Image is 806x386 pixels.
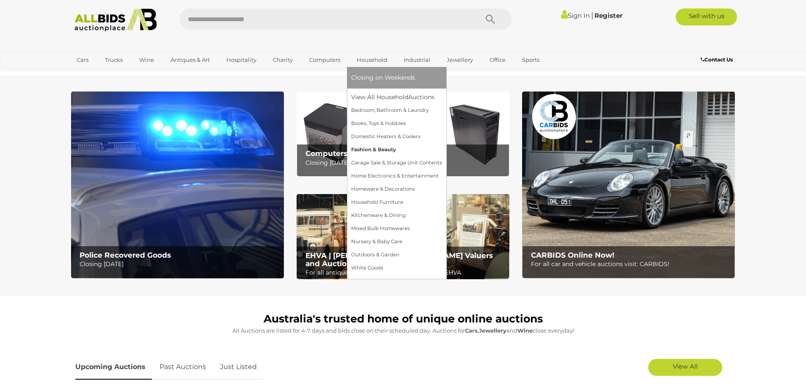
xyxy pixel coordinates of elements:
a: Past Auctions [153,355,212,380]
a: View All [648,359,722,376]
b: Contact Us [701,56,733,63]
button: Search [469,8,512,30]
a: Upcoming Auctions [75,355,152,380]
a: Sell with us [676,8,737,25]
a: Office [484,53,511,67]
img: Computers & IT Auction [297,92,509,177]
p: For all antiques and collectables auctions visit: EHVA [305,267,505,278]
a: Computers [304,53,346,67]
a: Charity [267,53,298,67]
strong: Wine [517,327,533,334]
p: All Auctions are listed for 4-7 days and bids close on their scheduled day. Auctions for , and cl... [75,326,731,336]
p: For all car and vehicle auctions visit: CARBIDS! [531,259,730,269]
img: CARBIDS Online Now! [522,92,735,278]
a: EHVA | Evans Hastings Valuers and Auctioneers EHVA | [PERSON_NAME] [PERSON_NAME] Valuers and Auct... [297,194,509,280]
b: Computers & IT Auction [305,149,396,158]
a: Jewellery [441,53,479,67]
h1: Australia's trusted home of unique online auctions [75,313,731,325]
a: Household [351,53,393,67]
img: EHVA | Evans Hastings Valuers and Auctioneers [297,194,509,280]
a: Hospitality [221,53,262,67]
a: Wine [134,53,160,67]
a: Contact Us [701,55,735,64]
a: Sign In [561,11,590,19]
a: Register [594,11,622,19]
span: | [591,11,593,20]
p: Closing [DATE] [305,158,505,168]
strong: Cars [465,327,478,334]
a: Antiques & Art [165,53,215,67]
a: Cars [71,53,94,67]
b: CARBIDS Online Now! [531,251,614,259]
a: Police Recovered Goods Police Recovered Goods Closing [DATE] [71,92,284,278]
img: Police Recovered Goods [71,92,284,278]
a: CARBIDS Online Now! CARBIDS Online Now! For all car and vehicle auctions visit: CARBIDS! [522,92,735,278]
b: Police Recovered Goods [80,251,171,259]
a: Sports [517,53,545,67]
span: View All [673,362,698,370]
a: [GEOGRAPHIC_DATA] [71,67,142,81]
strong: Jewellery [479,327,506,334]
a: Industrial [398,53,436,67]
a: Just Listed [214,355,263,380]
a: Trucks [99,53,128,67]
a: Computers & IT Auction Computers & IT Auction Closing [DATE] [297,92,509,177]
p: Closing [DATE] [80,259,279,269]
b: EHVA | [PERSON_NAME] [PERSON_NAME] Valuers and Auctioneers [305,251,493,268]
img: Allbids.com.au [70,8,162,32]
